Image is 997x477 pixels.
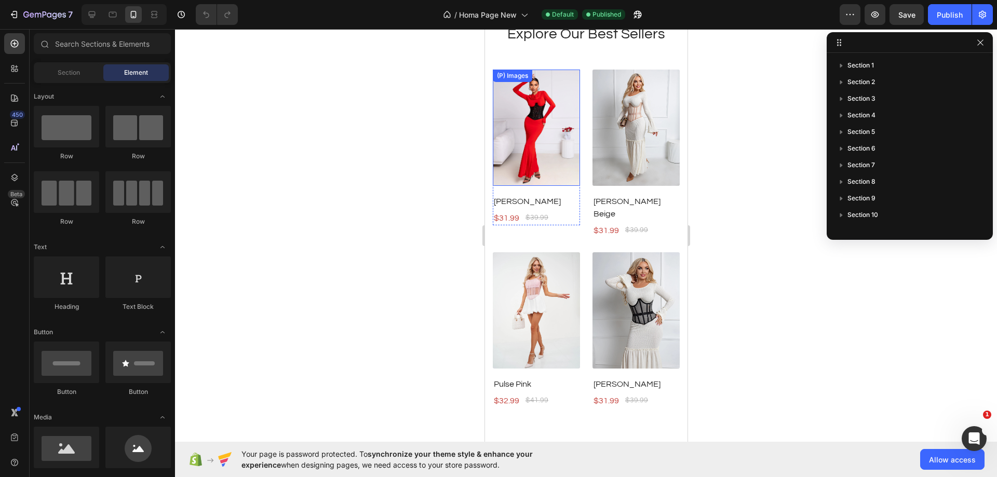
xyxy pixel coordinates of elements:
[890,4,924,25] button: Save
[39,182,64,195] div: $39.99
[34,152,99,161] div: Row
[241,448,573,470] span: Your page is password protected. To when designing pages, we need access to your store password.
[929,454,976,465] span: Allow access
[8,165,95,180] h2: [PERSON_NAME]
[8,40,95,157] a: Veloria Shine
[552,10,574,19] span: Default
[485,29,688,442] iframe: Design area
[124,68,148,77] span: Element
[847,193,875,203] span: Section 9
[105,302,171,311] div: Text Block
[34,302,99,311] div: Heading
[4,4,77,25] button: 7
[107,194,135,209] div: $31.99
[847,127,875,137] span: Section 5
[107,40,195,157] a: Veloria Beige
[139,195,164,208] div: $39.99
[937,9,963,20] div: Publish
[847,160,875,170] span: Section 7
[847,110,875,120] span: Section 4
[847,143,875,154] span: Section 6
[39,365,64,378] div: $41.99
[105,152,171,161] div: Row
[107,364,135,379] div: $31.99
[8,190,25,198] div: Beta
[107,348,195,362] h2: [PERSON_NAME]
[983,411,991,419] span: 1
[8,223,95,339] a: Pulse Pink
[898,10,915,19] span: Save
[10,42,45,51] div: (P) Images
[8,348,95,362] h2: Pulse Pink
[962,426,987,451] iframe: Intercom live chat
[107,165,195,192] h2: [PERSON_NAME] Beige
[454,9,457,20] span: /
[154,324,171,340] span: Toggle open
[847,226,877,237] span: Section 11
[34,413,52,422] span: Media
[10,111,25,119] div: 450
[105,217,171,226] div: Row
[928,4,972,25] button: Publish
[34,328,53,337] span: Button
[139,365,164,378] div: $39.99
[34,242,47,252] span: Text
[847,93,875,104] span: Section 3
[34,217,99,226] div: Row
[34,387,99,397] div: Button
[107,223,195,339] a: Veloria Black
[34,33,171,54] input: Search Sections & Elements
[34,92,54,101] span: Layout
[154,239,171,255] span: Toggle open
[8,182,35,196] div: $31.99
[459,9,517,20] span: Homa Page New
[8,364,35,379] div: $32.99
[154,88,171,105] span: Toggle open
[154,409,171,426] span: Toggle open
[592,10,621,19] span: Published
[920,449,985,470] button: Allow access
[847,176,875,187] span: Section 8
[241,449,533,469] span: synchronize your theme style & enhance your experience
[68,8,73,21] p: 7
[196,4,238,25] div: Undo/Redo
[847,60,874,71] span: Section 1
[105,387,171,397] div: Button
[847,210,878,220] span: Section 10
[58,68,80,77] span: Section
[847,77,875,87] span: Section 2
